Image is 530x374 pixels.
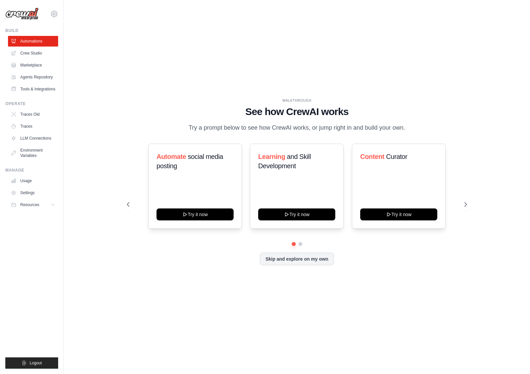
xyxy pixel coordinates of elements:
[127,98,467,103] div: WALKTHROUGH
[360,153,384,160] span: Content
[8,84,58,94] a: Tools & Integrations
[157,153,223,170] span: social media posting
[185,123,409,133] p: Try a prompt below to see how CrewAI works, or jump right in and build your own.
[5,8,39,20] img: Logo
[8,72,58,82] a: Agents Repository
[360,208,437,220] button: Try it now
[8,199,58,210] button: Resources
[127,106,467,118] h1: See how CrewAI works
[258,208,335,220] button: Try it now
[30,360,42,366] span: Logout
[8,48,58,59] a: Crew Studio
[8,133,58,144] a: LLM Connections
[5,28,58,33] div: Build
[8,176,58,186] a: Usage
[157,208,234,220] button: Try it now
[8,145,58,161] a: Environment Variables
[260,253,334,265] button: Skip and explore on my own
[8,36,58,47] a: Automations
[8,187,58,198] a: Settings
[8,60,58,70] a: Marketplace
[8,121,58,132] a: Traces
[5,357,58,369] button: Logout
[5,168,58,173] div: Manage
[258,153,285,160] span: Learning
[258,153,311,170] span: and Skill Development
[20,202,39,207] span: Resources
[8,109,58,120] a: Traces Old
[157,153,186,160] span: Automate
[5,101,58,106] div: Operate
[386,153,407,160] span: Curator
